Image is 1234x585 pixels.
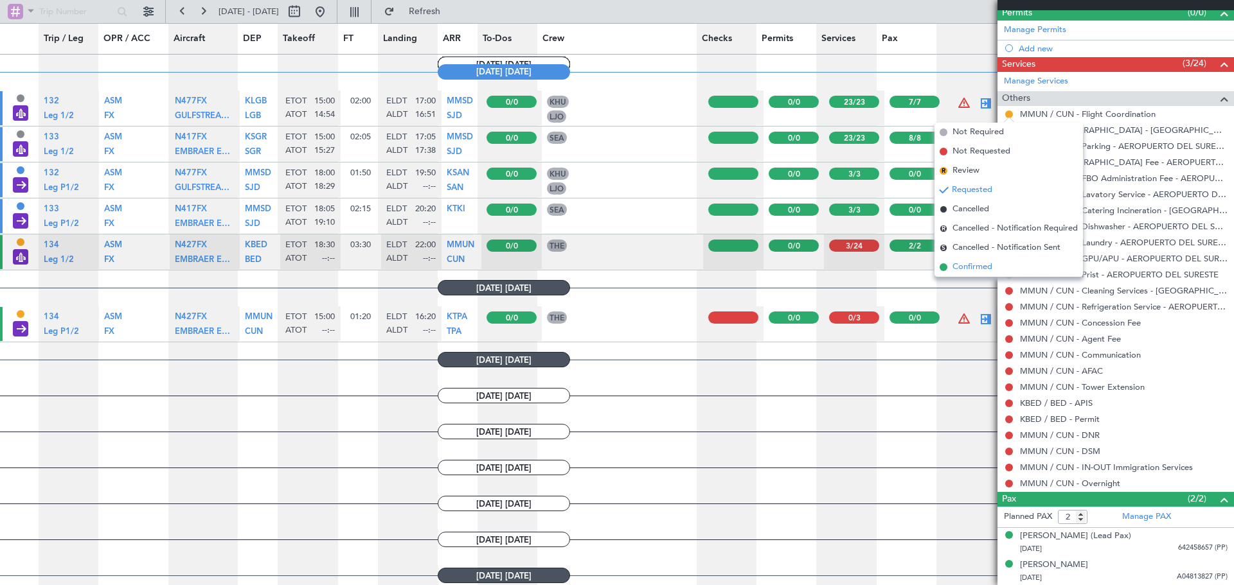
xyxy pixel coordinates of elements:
a: 134 [44,245,59,253]
span: DEP [243,32,262,46]
span: FX [104,112,114,120]
a: ASM [104,137,122,145]
span: [DATE] [DATE] [438,568,570,583]
span: 03:30 [350,239,371,250]
span: KSGR [245,133,267,141]
span: FT [343,32,353,46]
span: 15:00 [314,132,335,143]
span: ATOT [285,253,307,265]
span: ATOT [285,217,307,229]
span: Cancelled [952,203,989,216]
label: Planned PAX [1004,511,1052,523]
span: S [940,244,947,252]
span: ETOT [285,132,307,143]
a: MMUN / CUN - Laundry - AEROPUERTO DEL SURESTE [1020,237,1228,248]
span: ASM [104,97,122,105]
a: ASM [104,173,122,181]
a: KBED / BED - APIS [1020,397,1093,408]
span: Leg P1/2 [44,327,79,336]
a: MMUN / CUN - FBO Administration Fee - AEROPUERTO DEL SURESTE [1020,173,1228,184]
a: KSAN [447,173,469,181]
span: [DATE] [1020,544,1042,554]
span: 17:05 [415,132,436,143]
a: MMUN / CUN - DNR [1020,430,1100,441]
a: N427FX [175,245,207,253]
a: Leg P1/2 [44,187,79,195]
span: Takeoff [283,32,315,46]
span: 134 [44,241,59,249]
span: GULFSTREAM AEROSPACE G-4 Gulfstream G400 [175,112,366,120]
span: FX [104,148,114,156]
a: Leg 1/2 [44,115,74,123]
span: ELDT [386,96,407,107]
span: 16:51 [415,109,436,121]
span: (2/2) [1188,492,1206,505]
a: Leg 1/2 [44,151,74,159]
a: N477FX [175,101,207,109]
a: Leg 1/2 [44,259,74,267]
a: Manage PAX [1122,511,1171,523]
a: MMUN / CUN - Lavatory Service - AEROPUERTO DEL SURESTE [1020,189,1228,200]
a: MMUN / CUN - Agent Fee [1020,333,1121,344]
a: MMSD [245,209,271,217]
span: GULFSTREAM AEROSPACE G-4 Gulfstream G400 [175,184,366,192]
span: ARR [443,32,461,46]
span: KTKI [447,205,465,213]
span: 20:20 [415,204,436,215]
a: SJD [245,187,260,195]
span: ELDT [386,204,407,215]
span: EMBRAER EMB-545 Praetor 500 [175,327,302,336]
a: MMUN / CUN - Prist - AEROPUERTO DEL SURESTE [1020,269,1219,280]
a: N417FX [175,137,207,145]
span: Not Required [952,126,1004,139]
a: MMUN / CUN - Catering Incineration - [GEOGRAPHIC_DATA] [1020,205,1228,216]
span: [DATE] - [DATE] [219,6,279,17]
a: MMUN / CUN - Flight Coordination [1020,109,1156,119]
span: Leg 1/2 [44,112,74,120]
span: 18:00 [314,168,335,179]
span: ASM [104,313,122,321]
span: --:-- [423,325,436,336]
a: MMUN / CUN - Tower Extension [1020,381,1145,392]
a: FX [104,259,114,267]
a: BED [245,259,262,267]
a: MMUN / CUN - Communication [1020,349,1141,360]
a: MMUN / CUN - Cleaning Services - [GEOGRAPHIC_DATA] [1020,285,1228,296]
span: FX [104,256,114,264]
span: ELDT [386,240,407,251]
span: 15:00 [314,96,335,107]
span: ELDT [386,132,407,143]
span: Leg P1/2 [44,184,79,192]
span: 16:20 [415,311,436,323]
span: SJD [447,112,462,120]
span: ALDT [386,181,407,193]
span: N477FX [175,97,207,105]
span: Leg 1/2 [44,256,74,264]
a: MMUN / CUN - GPU/APU - AEROPUERTO DEL SURESTE [1020,253,1228,264]
a: KLGB [245,101,267,109]
span: R [940,167,947,175]
span: 01:20 [350,311,371,322]
span: ATOT [285,145,307,157]
span: (0/0) [1188,6,1206,19]
a: FX [104,187,114,195]
button: Refresh [378,1,455,22]
span: 18:30 [314,240,335,251]
span: EMBRAER EMB-545 Praetor 500 [175,220,302,228]
a: FX [104,151,114,159]
span: CUN [245,327,263,336]
span: ATOT [285,325,307,336]
a: N417FX [175,209,207,217]
span: (3/24) [1183,57,1206,70]
a: EMBRAER EMB-545 Praetor 500 [175,223,235,231]
span: 02:00 [350,95,371,107]
a: FX [104,331,114,339]
span: N417FX [175,205,207,213]
span: MMSD [447,133,473,141]
span: 132 [44,97,59,105]
span: 19:10 [314,217,335,229]
span: --:-- [322,253,335,265]
span: KSAN [447,169,469,177]
a: TPA [447,331,461,339]
span: N477FX [175,169,207,177]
